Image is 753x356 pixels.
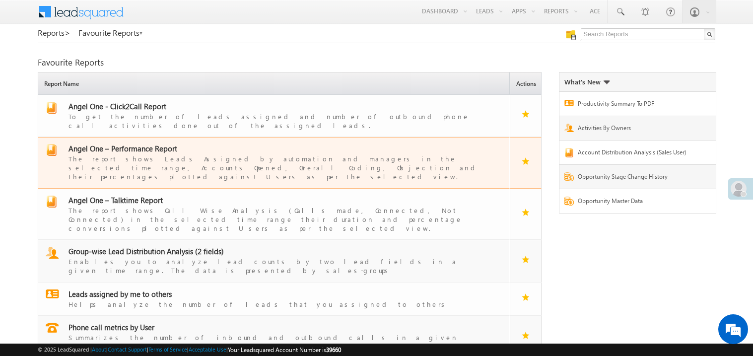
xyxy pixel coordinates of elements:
img: report [46,196,58,208]
input: Search Reports [581,28,715,40]
a: Terms of Service [148,346,187,353]
span: Angel One – Talktime Report [68,195,163,205]
a: Productivity Summary To PDF [578,99,694,111]
div: Helps analyze the number of leads that you assigned to others [68,299,491,309]
span: Angel One – Performance Report [68,143,177,153]
div: To get the number of leads assigned and number of outbound phone call activities done out of the ... [68,111,491,130]
span: Actions [513,74,541,94]
a: Reports> [38,28,70,37]
span: Group-wise Lead Distribution Analysis (2 fields) [68,246,224,256]
span: Phone call metrics by User [68,322,154,332]
div: Summarizes the number of inbound and outbound calls in a given timeperiod by users [68,332,491,351]
a: report Group-wise Lead Distribution Analysis (2 fields)Enables you to analyze lead counts by two ... [43,247,505,275]
img: Report [564,100,574,106]
img: report [46,144,58,156]
img: Manage all your saved reports! [566,30,576,40]
img: Report [564,124,574,132]
span: Your Leadsquared Account Number is [228,346,341,354]
span: © 2025 LeadSquared | | | | | [38,345,341,355]
a: report Angel One - Click2Call ReportTo get the number of leads assigned and number of outbound ph... [43,102,505,130]
a: Opportunity Stage Change History [578,172,694,184]
img: report [46,247,59,259]
div: Enables you to analyze lead counts by two lead fields in a given time range. The data is presente... [68,256,491,275]
a: Activities By Owners [578,124,694,135]
img: Report [564,172,574,181]
div: The report shows Leads Assigned by automation and managers in the selected time range, Accounts O... [68,153,491,181]
span: Angel One - Click2Call Report [68,101,166,111]
a: Opportunity Master Data [578,197,694,208]
img: report [46,102,58,114]
img: Report [564,148,574,157]
img: report [46,289,59,298]
div: Favourite Reports [38,58,715,67]
a: report Leads assigned by me to othersHelps analyze the number of leads that you assigned to others [43,289,505,309]
img: report [46,323,59,333]
span: 39660 [326,346,341,354]
img: Report [564,197,574,206]
a: Contact Support [108,346,147,353]
div: The report shows Call Wise Analysis (Calls made, Connected, Not Connected) in the selected time r... [68,205,491,233]
img: What's new [603,80,610,84]
span: Report Name [41,74,509,94]
div: What's New [564,77,610,86]
a: About [92,346,106,353]
a: Account Distribution Analysis (Sales User) [578,148,694,159]
span: Leads assigned by me to others [68,289,172,299]
a: report Phone call metrics by UserSummarizes the number of inbound and outbound calls in a given t... [43,323,505,351]
a: Acceptable Use [189,346,226,353]
a: report Angel One – Talktime ReportThe report shows Call Wise Analysis (Calls made, Connected, Not... [43,196,505,233]
span: > [65,27,70,38]
a: Favourite Reports [78,28,143,37]
a: report Angel One – Performance ReportThe report shows Leads Assigned by automation and managers i... [43,144,505,181]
